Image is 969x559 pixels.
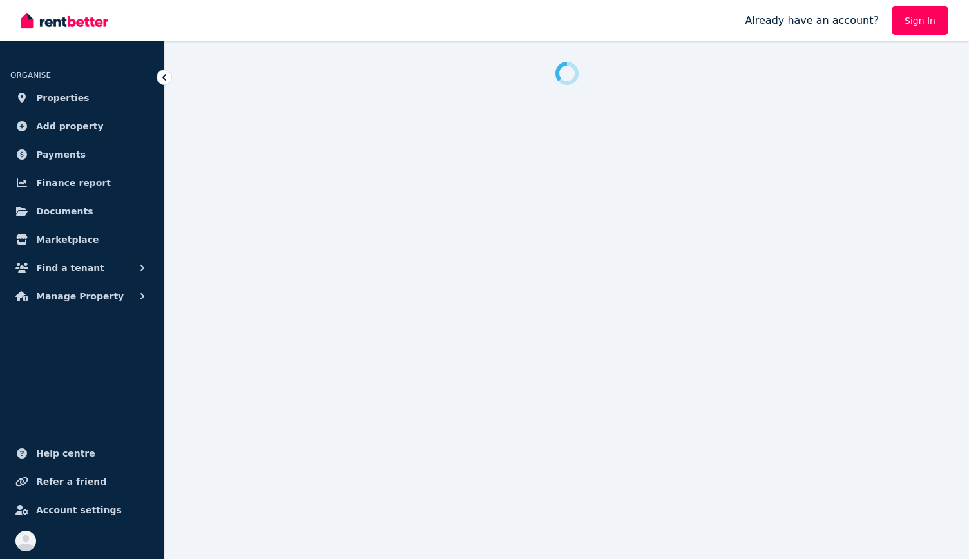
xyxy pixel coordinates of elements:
span: Marketplace [36,232,99,247]
a: Add property [10,113,154,139]
a: Properties [10,85,154,111]
span: Find a tenant [36,260,104,276]
span: Finance report [36,175,111,191]
a: Help centre [10,441,154,466]
span: Documents [36,204,93,219]
span: Refer a friend [36,474,106,489]
a: Refer a friend [10,469,154,495]
a: Account settings [10,497,154,523]
span: Payments [36,147,86,162]
a: Sign In [892,6,948,35]
span: Account settings [36,502,122,518]
span: Manage Property [36,289,124,304]
button: Manage Property [10,283,154,309]
span: Already have an account? [745,13,879,28]
a: Finance report [10,170,154,196]
a: Payments [10,142,154,167]
a: Documents [10,198,154,224]
button: Find a tenant [10,255,154,281]
a: Marketplace [10,227,154,252]
span: ORGANISE [10,71,51,80]
span: Add property [36,118,104,134]
img: RentBetter [21,11,108,30]
span: Help centre [36,446,95,461]
span: Properties [36,90,90,106]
